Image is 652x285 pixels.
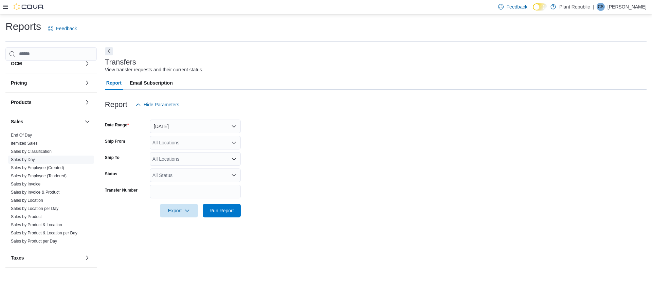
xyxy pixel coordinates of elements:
[11,190,59,195] a: Sales by Invoice & Product
[83,59,91,68] button: OCM
[83,79,91,87] button: Pricing
[11,198,43,203] a: Sales by Location
[11,254,24,261] h3: Taxes
[105,122,129,128] label: Date Range
[56,25,77,32] span: Feedback
[11,206,58,211] a: Sales by Location per Day
[11,231,77,235] a: Sales by Product & Location per Day
[11,133,32,138] a: End Of Day
[11,79,82,86] button: Pricing
[559,3,590,11] p: Plant Republic
[164,204,194,217] span: Export
[11,182,40,186] a: Sales by Invoice
[593,3,594,11] p: |
[130,76,173,90] span: Email Subscription
[231,140,237,145] button: Open list of options
[11,239,57,244] a: Sales by Product per Day
[11,132,32,138] span: End Of Day
[11,173,67,179] span: Sales by Employee (Tendered)
[160,204,198,217] button: Export
[144,101,179,108] span: Hide Parameters
[231,173,237,178] button: Open list of options
[5,20,41,33] h1: Reports
[608,3,647,11] p: [PERSON_NAME]
[14,3,44,10] img: Cova
[11,181,40,187] span: Sales by Invoice
[598,3,604,11] span: CS
[210,207,234,214] span: Run Report
[11,118,82,125] button: Sales
[11,174,67,178] a: Sales by Employee (Tendered)
[597,3,605,11] div: Colin Smith
[11,157,35,162] a: Sales by Day
[11,238,57,244] span: Sales by Product per Day
[105,188,138,193] label: Transfer Number
[105,47,113,55] button: Next
[11,60,82,67] button: OCM
[106,76,122,90] span: Report
[506,3,527,10] span: Feedback
[11,222,62,227] a: Sales by Product & Location
[11,190,59,195] span: Sales by Invoice & Product
[11,141,38,146] a: Itemized Sales
[83,118,91,126] button: Sales
[231,156,237,162] button: Open list of options
[105,101,127,109] h3: Report
[133,98,182,111] button: Hide Parameters
[11,99,82,106] button: Products
[203,204,241,217] button: Run Report
[105,155,120,160] label: Ship To
[533,3,547,11] input: Dark Mode
[11,149,52,154] a: Sales by Classification
[11,79,27,86] h3: Pricing
[11,214,42,219] a: Sales by Product
[105,66,203,73] div: View transfer requests and their current status.
[45,22,79,35] a: Feedback
[11,165,64,170] a: Sales by Employee (Created)
[105,139,125,144] label: Ship From
[11,118,23,125] h3: Sales
[83,98,91,106] button: Products
[11,99,32,106] h3: Products
[5,131,97,248] div: Sales
[11,60,22,67] h3: OCM
[11,254,82,261] button: Taxes
[150,120,241,133] button: [DATE]
[83,254,91,262] button: Taxes
[105,58,136,66] h3: Transfers
[11,230,77,236] span: Sales by Product & Location per Day
[105,171,117,177] label: Status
